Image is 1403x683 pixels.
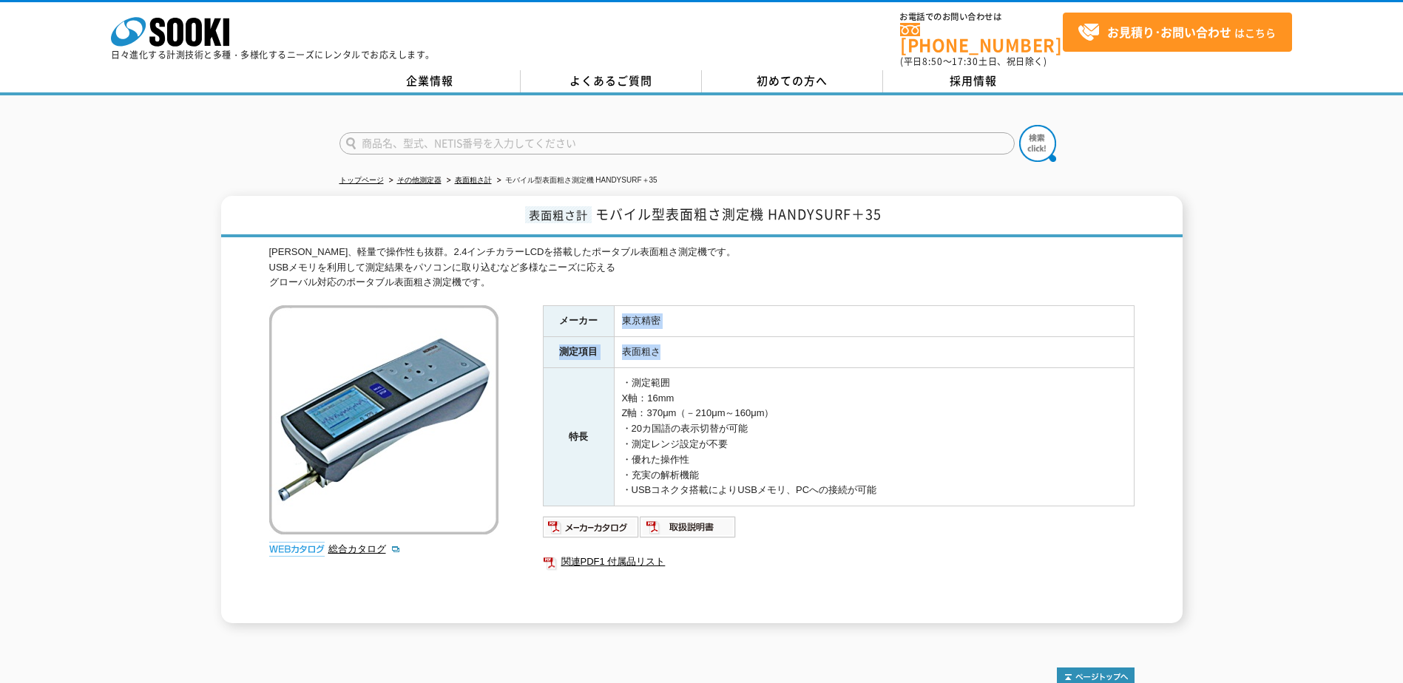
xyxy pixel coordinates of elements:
[339,70,521,92] a: 企業情報
[614,306,1134,337] td: 東京精密
[328,543,401,554] a: 総合カタログ
[883,70,1064,92] a: 採用情報
[269,305,498,534] img: モバイル型表面粗さ測定機 HANDYSURF＋35
[702,70,883,92] a: 初めての方へ
[111,50,435,59] p: 日々進化する計測技術と多種・多様化するニーズにレンタルでお応えします。
[1019,125,1056,162] img: btn_search.png
[922,55,943,68] span: 8:50
[1063,13,1292,52] a: お見積り･お問い合わせはこちら
[269,542,325,557] img: webカタログ
[543,367,614,506] th: 特長
[543,337,614,368] th: 測定項目
[900,55,1047,68] span: (平日 ～ 土日、祝日除く)
[757,72,828,89] span: 初めての方へ
[1107,23,1231,41] strong: お見積り･お問い合わせ
[521,70,702,92] a: よくあるご質問
[543,525,640,536] a: メーカーカタログ
[543,552,1135,571] a: 関連PDF1 付属品リスト
[525,206,592,223] span: 表面粗さ計
[339,176,384,184] a: トップページ
[543,515,640,539] img: メーカーカタログ
[900,13,1063,21] span: お電話でのお問い合わせは
[640,515,737,539] img: 取扱説明書
[455,176,492,184] a: 表面粗さ計
[543,306,614,337] th: メーカー
[269,245,1135,290] div: [PERSON_NAME]、軽量で操作性も抜群。2.4インチカラーLCDを搭載したポータブル表面粗さ測定機です。 USBメモリを利用して測定結果をパソコンに取り込むなど多様なニーズに応える グロ...
[595,204,882,224] span: モバイル型表面粗さ測定機 HANDYSURF＋35
[339,132,1015,154] input: 商品名、型式、NETIS番号を入力してください
[952,55,978,68] span: 17:30
[900,23,1063,53] a: [PHONE_NUMBER]
[614,367,1134,506] td: ・測定範囲 X軸：16mm Z軸：370μm（－210μm～160μm） ・20カ国語の表示切替が可能 ・測定レンジ設定が不要 ・優れた操作性 ・充実の解析機能 ・USBコネクタ搭載によりUSB...
[397,176,442,184] a: その他測定器
[614,337,1134,368] td: 表面粗さ
[494,173,657,188] li: モバイル型表面粗さ測定機 HANDYSURF＋35
[1078,21,1276,44] span: はこちら
[640,525,737,536] a: 取扱説明書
